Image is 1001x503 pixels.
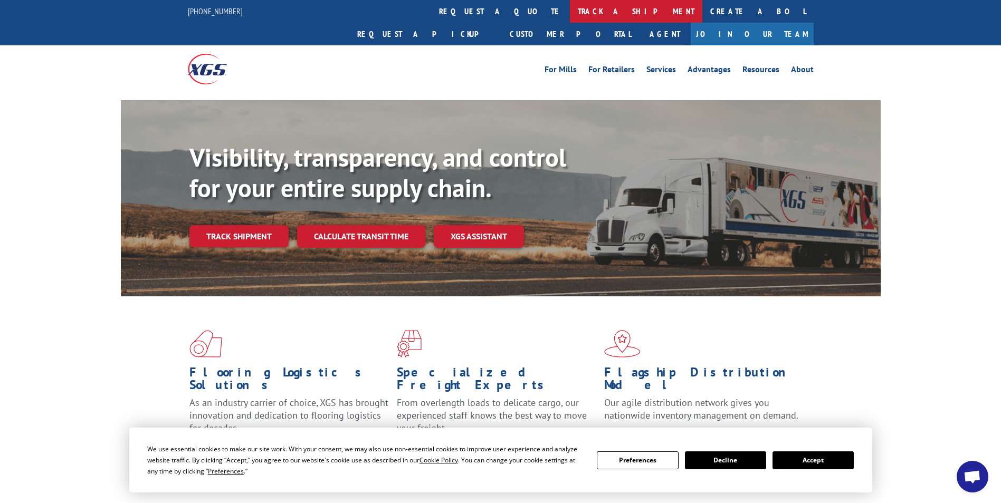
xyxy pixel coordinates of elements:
span: As an industry carrier of choice, XGS has brought innovation and dedication to flooring logistics... [189,396,388,434]
h1: Flagship Distribution Model [604,366,804,396]
a: For Mills [545,65,577,77]
img: xgs-icon-total-supply-chain-intelligence-red [189,330,222,357]
button: Preferences [597,451,678,469]
span: Preferences [208,467,244,476]
a: Track shipment [189,225,289,247]
a: Advantages [688,65,731,77]
b: Visibility, transparency, and control for your entire supply chain. [189,141,566,204]
img: xgs-icon-flagship-distribution-model-red [604,330,641,357]
span: Cookie Policy [420,456,458,465]
a: About [791,65,814,77]
a: Customer Portal [502,23,639,45]
a: For Retailers [588,65,635,77]
span: Our agile distribution network gives you nationwide inventory management on demand. [604,396,798,421]
p: From overlength loads to delicate cargo, our experienced staff knows the best way to move your fr... [397,396,596,443]
h1: Flooring Logistics Solutions [189,366,389,396]
div: Cookie Consent Prompt [129,428,872,492]
img: xgs-icon-focused-on-flooring-red [397,330,422,357]
button: Accept [773,451,854,469]
a: Request a pickup [349,23,502,45]
div: We use essential cookies to make our site work. With your consent, we may also use non-essential ... [147,443,584,477]
a: Calculate transit time [297,225,425,248]
a: [PHONE_NUMBER] [188,6,243,16]
h1: Specialized Freight Experts [397,366,596,396]
a: XGS ASSISTANT [434,225,524,248]
a: Join Our Team [691,23,814,45]
div: Open chat [957,461,988,492]
a: Resources [742,65,779,77]
a: Services [646,65,676,77]
button: Decline [685,451,766,469]
a: Agent [639,23,691,45]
